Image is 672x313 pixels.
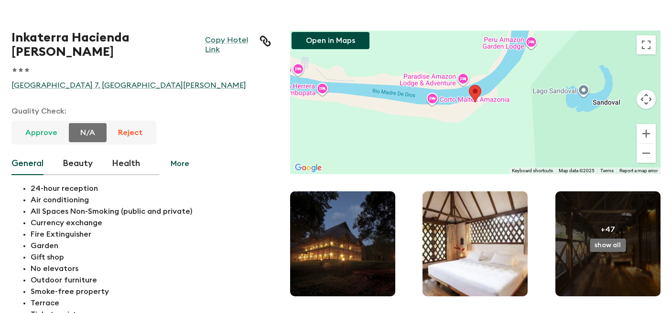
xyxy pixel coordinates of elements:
[31,263,271,274] p: No elevators
[31,274,271,286] p: Outdoor furniture
[637,124,656,143] button: Zoom in
[590,239,626,252] button: show all
[31,229,271,240] p: Fire Extinguisher
[601,224,615,235] p: +47
[31,240,271,251] p: Garden
[31,206,271,217] p: All Spaces Non-Smoking (public and private)
[69,123,107,142] button: N/A
[107,123,154,142] button: Reject
[637,35,656,54] button: Toggle fullscreen view
[63,152,93,175] button: Beauty
[14,123,69,142] button: Approve
[293,162,324,174] a: Open this area in Google Maps (opens a new window)
[11,81,271,90] a: [GEOGRAPHIC_DATA] 7, [GEOGRAPHIC_DATA][PERSON_NAME]
[31,183,271,194] p: 24-hour reception
[205,35,255,54] a: Copy Hotel Link
[292,32,369,49] button: Open in Maps
[469,85,481,103] div: Inkaterra Hacienda Concepcion
[11,152,43,175] button: General
[559,168,595,173] span: Map data ©2025
[637,90,656,109] button: Map camera controls
[11,31,205,59] h1: Inkaterra Hacienda [PERSON_NAME]
[159,152,201,175] button: More
[619,168,658,173] a: Report a map error
[512,167,553,174] button: Keyboard shortcuts
[637,144,656,163] button: Zoom out
[31,251,271,263] p: Gift shop
[31,217,271,229] p: Currency exchange
[600,168,614,173] a: Terms (opens in new tab)
[31,194,271,206] p: Air conditioning
[293,162,324,174] img: Google
[31,286,271,297] p: Smoke-free property
[31,297,271,309] p: Terrace
[112,152,140,175] button: Health
[11,105,271,117] p: Quality Check:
